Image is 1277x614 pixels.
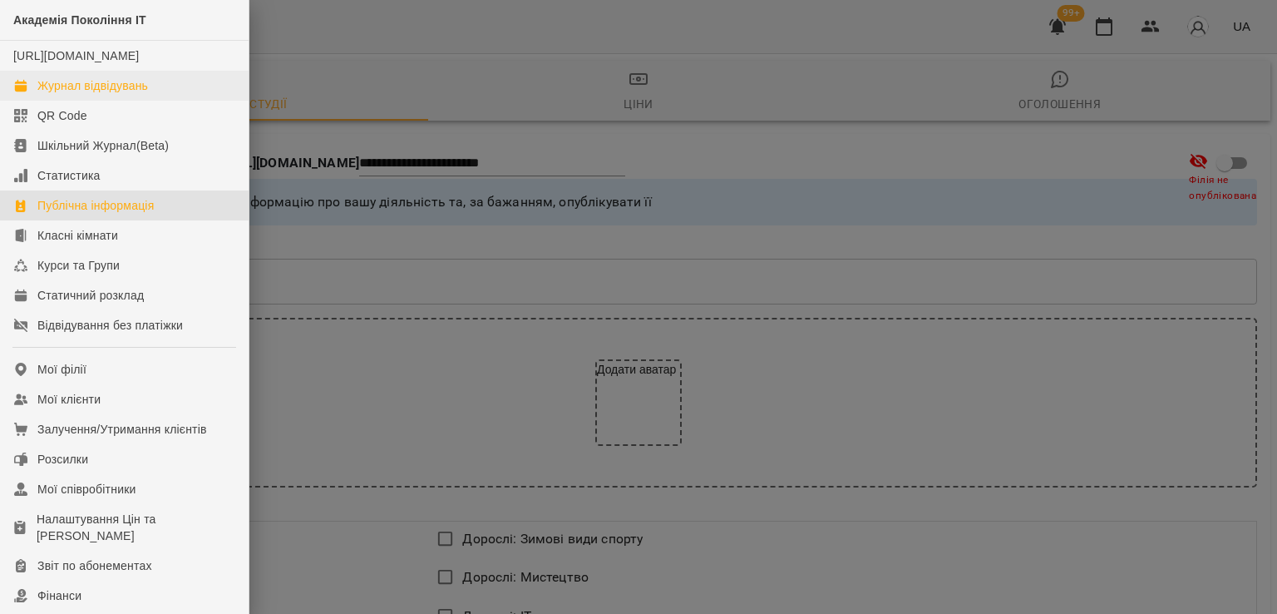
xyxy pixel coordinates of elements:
div: Статичний розклад [37,287,144,304]
div: Фінанси [37,587,81,604]
a: [URL][DOMAIN_NAME] [13,49,139,62]
div: Мої філії [37,361,86,378]
div: Відвідування без платіжки [37,317,183,334]
div: Класні кімнати [37,227,118,244]
div: Звіт по абонементах [37,557,152,574]
div: Курси та Групи [37,257,120,274]
div: Налаштування Цін та [PERSON_NAME] [37,511,235,544]
div: Розсилки [37,451,88,468]
span: Академія Покоління ІТ [13,13,146,27]
div: Публічна інформація [37,197,154,214]
div: QR Code [37,107,87,124]
div: Шкільний Журнал(Beta) [37,137,169,154]
div: Журнал відвідувань [37,77,148,94]
div: Мої співробітники [37,481,136,498]
div: Мої клієнти [37,391,101,408]
div: Статистика [37,167,101,184]
div: Залучення/Утримання клієнтів [37,421,207,438]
